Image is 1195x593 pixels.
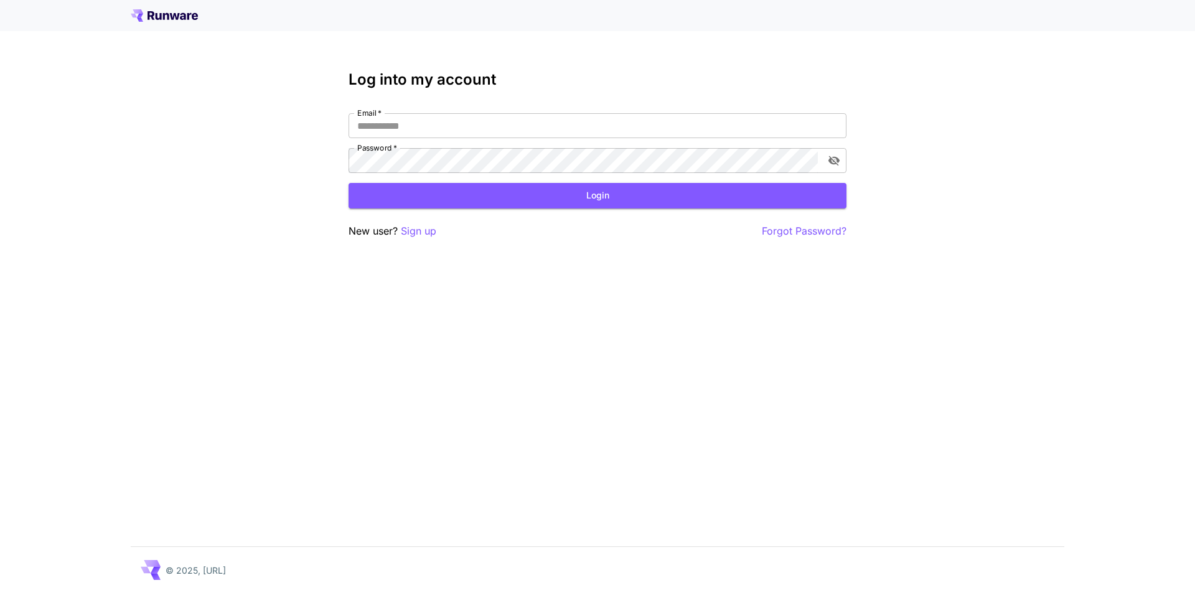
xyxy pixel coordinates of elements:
[349,223,436,239] p: New user?
[762,223,846,239] button: Forgot Password?
[357,108,382,118] label: Email
[166,564,226,577] p: © 2025, [URL]
[823,149,845,172] button: toggle password visibility
[349,71,846,88] h3: Log into my account
[349,183,846,208] button: Login
[357,142,397,153] label: Password
[401,223,436,239] button: Sign up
